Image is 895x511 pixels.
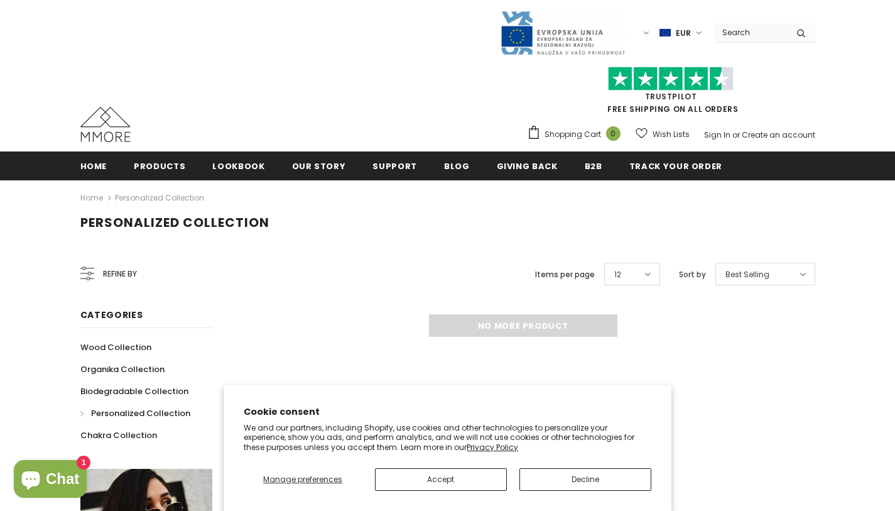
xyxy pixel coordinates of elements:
a: Products [134,151,185,180]
a: Personalized Collection [115,192,204,203]
span: Shopping Cart [545,128,601,141]
a: Chakra Collection [80,424,157,446]
span: support [372,160,417,172]
a: Home [80,190,103,206]
span: Refine by [103,267,137,281]
span: Our Story [292,160,346,172]
a: Giving back [497,151,558,180]
a: Shopping Cart 0 [527,125,627,144]
a: support [372,151,417,180]
a: Track your order [629,151,722,180]
span: or [732,129,740,140]
span: Products [134,160,185,172]
a: Biodegradable Collection [80,380,188,402]
span: Home [80,160,107,172]
span: FREE SHIPPING ON ALL ORDERS [527,72,815,114]
span: Best Selling [725,268,769,281]
img: MMORE Cases [80,107,131,142]
a: Wish Lists [636,123,690,145]
span: 12 [614,268,621,281]
span: Track your order [629,160,722,172]
span: Personalized Collection [80,214,269,231]
a: Lookbook [212,151,264,180]
img: Trust Pilot Stars [608,67,734,91]
span: Biodegradable Collection [80,385,188,397]
span: EUR [676,27,691,40]
a: Privacy Policy [467,442,518,453]
input: Search Site [715,23,787,41]
a: Our Story [292,151,346,180]
label: Items per page [535,268,595,281]
a: Personalized Collection [80,402,190,424]
a: Sign In [704,129,730,140]
label: Sort by [679,268,706,281]
span: Organika Collection [80,363,165,375]
a: Organika Collection [80,358,165,380]
span: Wish Lists [653,128,690,141]
span: Lookbook [212,160,264,172]
inbox-online-store-chat: Shopify online store chat [10,460,90,501]
button: Manage preferences [244,468,362,491]
span: Chakra Collection [80,429,157,441]
a: Home [80,151,107,180]
span: Personalized Collection [91,407,190,419]
button: Decline [519,468,651,491]
a: Trustpilot [645,91,697,102]
span: Categories [80,309,143,321]
p: We and our partners, including Shopify, use cookies and other technologies to personalize your ex... [244,423,651,453]
a: Javni Razpis [500,27,626,38]
a: Create an account [742,129,815,140]
a: B2B [585,151,602,180]
button: Accept [375,468,507,491]
span: Giving back [497,160,558,172]
span: 0 [606,126,621,141]
a: Wood Collection [80,336,151,358]
span: Blog [444,160,470,172]
span: B2B [585,160,602,172]
span: Wood Collection [80,341,151,353]
img: Javni Razpis [500,10,626,56]
span: Manage preferences [263,474,342,485]
a: Blog [444,151,470,180]
h2: Cookie consent [244,405,651,419]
